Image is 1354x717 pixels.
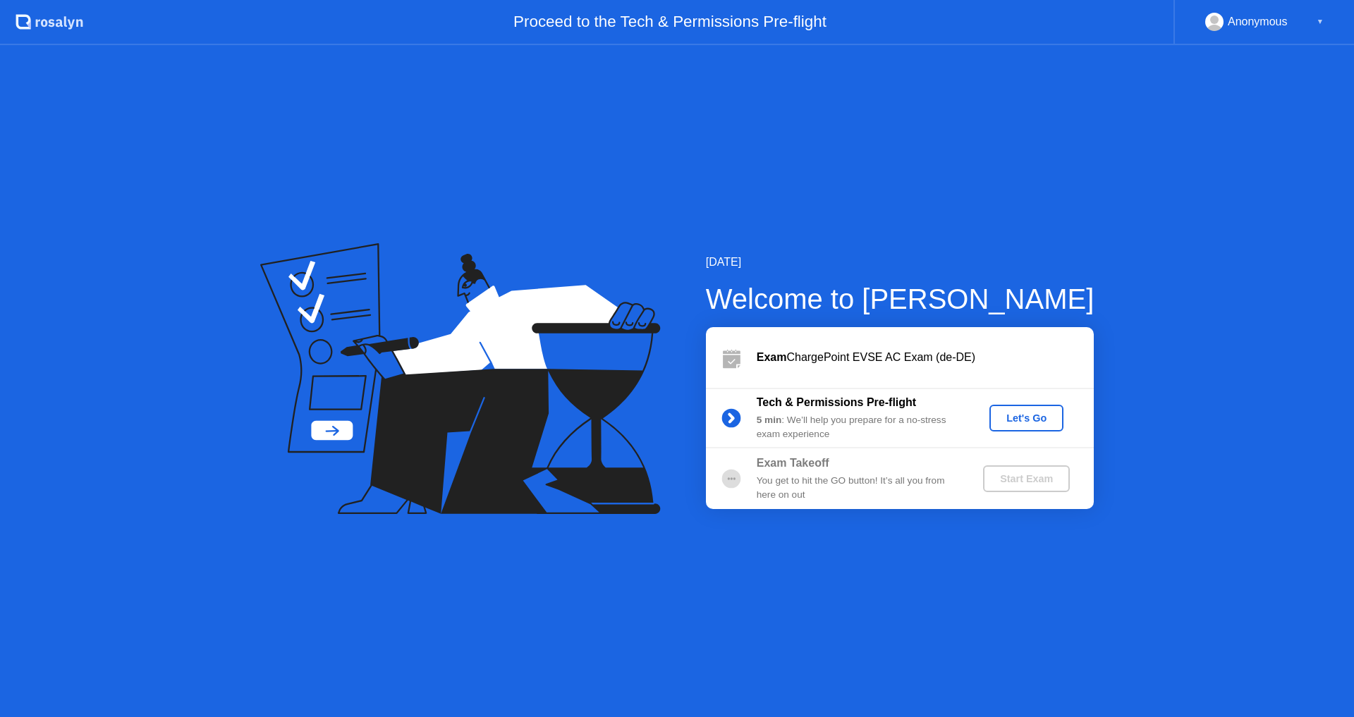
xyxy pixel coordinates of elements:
div: ▼ [1317,13,1324,31]
div: Anonymous [1228,13,1288,31]
div: ChargePoint EVSE AC Exam (de-DE) [757,349,1094,366]
div: : We’ll help you prepare for a no-stress exam experience [757,413,960,442]
button: Start Exam [983,465,1070,492]
div: Welcome to [PERSON_NAME] [706,278,1094,320]
b: Exam Takeoff [757,457,829,469]
div: You get to hit the GO button! It’s all you from here on out [757,474,960,503]
div: Start Exam [989,473,1064,484]
div: [DATE] [706,254,1094,271]
button: Let's Go [989,405,1063,431]
b: Exam [757,351,787,363]
b: 5 min [757,415,782,425]
div: Let's Go [995,412,1058,424]
b: Tech & Permissions Pre-flight [757,396,916,408]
